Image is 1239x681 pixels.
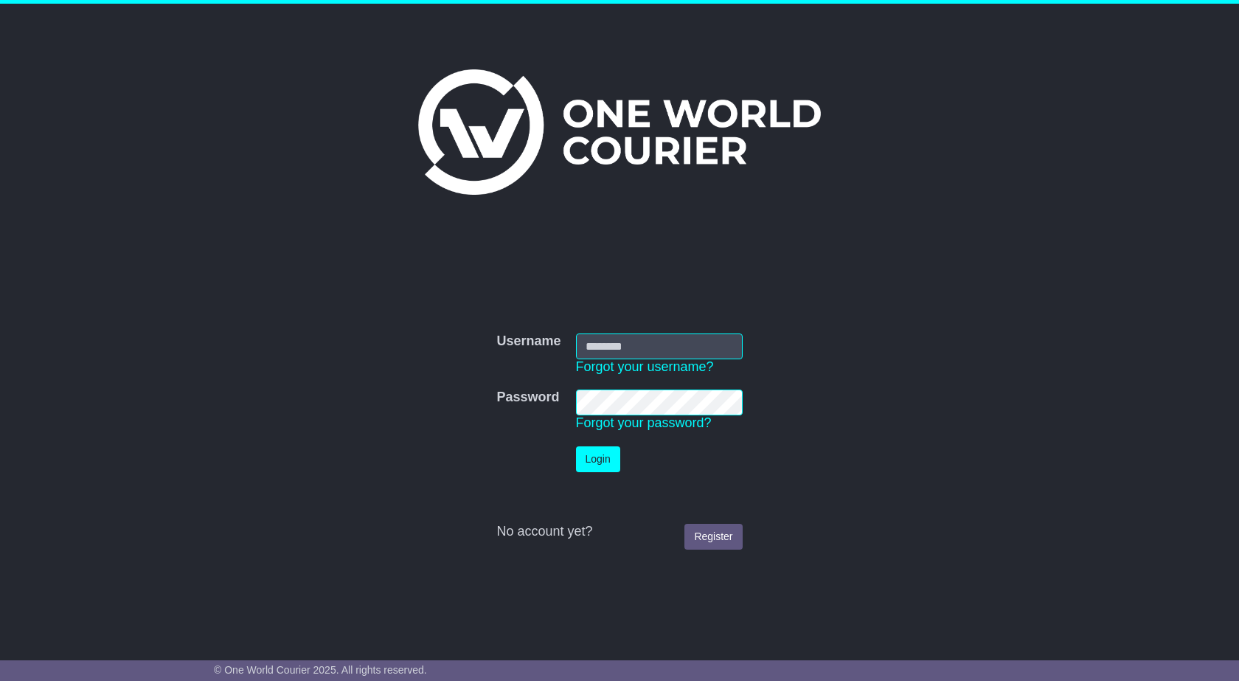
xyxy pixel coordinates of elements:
span: © One World Courier 2025. All rights reserved. [214,664,427,676]
div: No account yet? [496,524,742,540]
a: Register [684,524,742,550]
label: Username [496,333,560,350]
label: Password [496,390,559,406]
button: Login [576,446,620,472]
a: Forgot your username? [576,359,714,374]
img: One World [418,69,821,195]
a: Forgot your password? [576,415,712,430]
